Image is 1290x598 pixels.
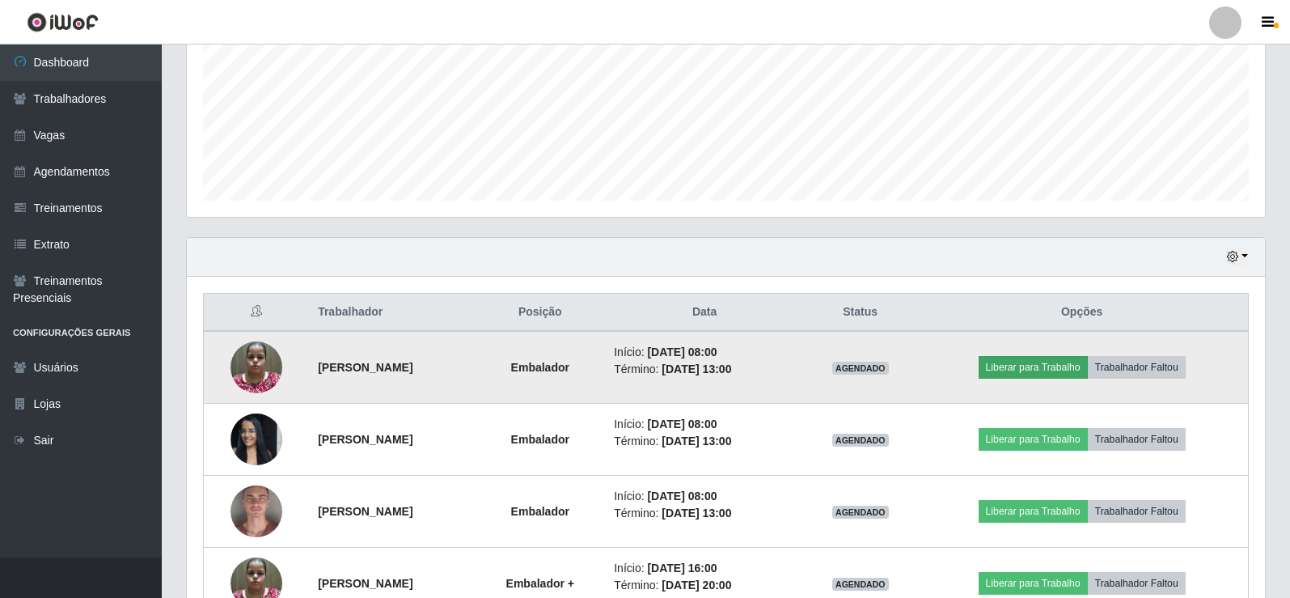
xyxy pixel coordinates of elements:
[614,577,795,594] li: Término:
[647,562,717,575] time: [DATE] 16:00
[832,578,889,591] span: AGENDADO
[614,505,795,522] li: Término:
[647,490,717,503] time: [DATE] 08:00
[614,361,795,378] li: Término:
[832,506,889,519] span: AGENDADO
[832,434,889,447] span: AGENDADO
[1088,356,1186,379] button: Trabalhador Faltou
[308,294,476,332] th: Trabalhador
[231,458,282,565] img: 1750082443540.jpeg
[27,12,99,32] img: CoreUI Logo
[1088,572,1186,595] button: Trabalhador Faltou
[511,361,569,374] strong: Embalador
[916,294,1248,332] th: Opções
[662,507,731,520] time: [DATE] 13:00
[231,333,282,401] img: 1712714567127.jpeg
[979,572,1088,595] button: Liberar para Trabalho
[318,361,412,374] strong: [PERSON_NAME]
[614,344,795,361] li: Início:
[979,356,1088,379] button: Liberar para Trabalho
[832,362,889,375] span: AGENDADO
[1088,428,1186,451] button: Trabalhador Faltou
[662,435,731,447] time: [DATE] 13:00
[979,428,1088,451] button: Liberar para Trabalho
[318,433,412,446] strong: [PERSON_NAME]
[506,577,574,590] strong: Embalador +
[662,363,731,375] time: [DATE] 13:00
[318,505,412,518] strong: [PERSON_NAME]
[647,346,717,358] time: [DATE] 08:00
[614,416,795,433] li: Início:
[979,500,1088,523] button: Liberar para Trabalho
[662,579,731,592] time: [DATE] 20:00
[805,294,916,332] th: Status
[511,505,569,518] strong: Embalador
[1088,500,1186,523] button: Trabalhador Faltou
[318,577,412,590] strong: [PERSON_NAME]
[614,433,795,450] li: Término:
[614,560,795,577] li: Início:
[614,488,795,505] li: Início:
[476,294,604,332] th: Posição
[647,418,717,430] time: [DATE] 08:00
[231,405,282,473] img: 1737733011541.jpeg
[511,433,569,446] strong: Embalador
[604,294,805,332] th: Data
